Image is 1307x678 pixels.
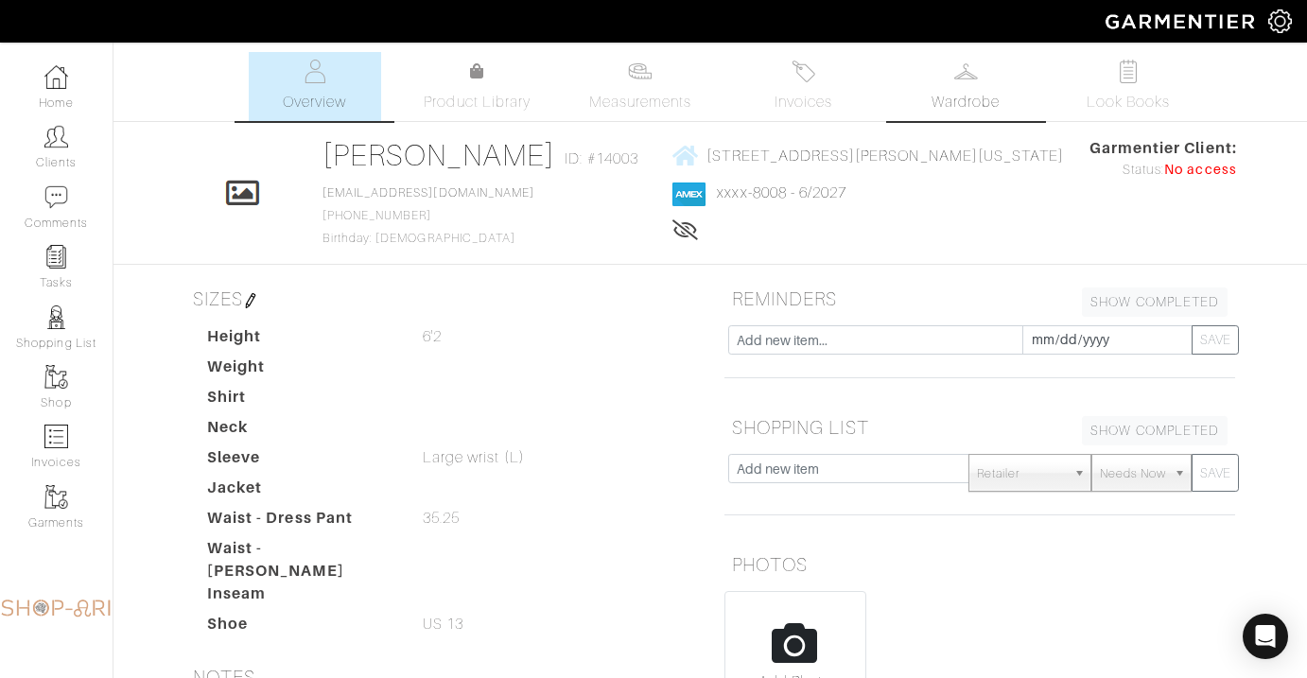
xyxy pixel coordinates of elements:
[193,386,409,416] dt: Shirt
[243,293,258,308] img: pen-cf24a1663064a2ec1b9c1bd2387e9de7a2fa800b781884d57f21acf72779bad2.png
[672,144,1064,167] a: [STREET_ADDRESS][PERSON_NAME][US_STATE]
[932,91,1000,113] span: Wardrobe
[1062,52,1194,121] a: Look Books
[44,305,68,329] img: stylists-icon-eb353228a002819b7ec25b43dbf5f0378dd9e0616d9560372ff212230b889e62.png
[249,52,381,121] a: Overview
[193,537,409,582] dt: Waist - [PERSON_NAME]
[1268,9,1292,33] img: gear-icon-white-bd11855cb880d31180b6d7d6211b90ccbf57a29d726f0c71d8c61bd08dd39cc2.png
[44,65,68,89] img: dashboard-icon-dbcd8f5a0b271acd01030246c82b418ddd0df26cd7fceb0bd07c9910d44c42f6.png
[44,245,68,269] img: reminder-icon-8004d30b9f0a5d33ae49ab947aed9ed385cf756f9e5892f1edd6e32f2345188e.png
[977,455,1066,493] span: Retailer
[193,613,409,643] dt: Shoe
[589,91,692,113] span: Measurements
[1192,325,1239,355] button: SAVE
[193,582,409,613] dt: Inseam
[423,325,442,348] span: 6'2
[424,91,531,113] span: Product Library
[193,477,409,507] dt: Jacket
[193,416,409,446] dt: Neck
[1100,455,1166,493] span: Needs Now
[724,546,1235,583] h5: PHOTOS
[574,52,707,121] a: Measurements
[322,186,534,245] span: [PHONE_NUMBER] Birthday: [DEMOGRAPHIC_DATA]
[1082,287,1228,317] a: SHOW COMPLETED
[1117,60,1141,83] img: todo-9ac3debb85659649dc8f770b8b6100bb5dab4b48dedcbae339e5042a72dfd3cc.svg
[193,446,409,477] dt: Sleeve
[724,409,1235,446] h5: SHOPPING LIST
[1082,416,1228,445] a: SHOW COMPLETED
[1096,5,1268,38] img: garmentier-logo-header-white-b43fb05a5012e4ada735d5af1a66efaba907eab6374d6393d1fbf88cb4ef424d.png
[44,425,68,448] img: orders-icon-0abe47150d42831381b5fb84f609e132dff9fe21cb692f30cb5eec754e2cba89.png
[717,184,846,201] a: xxxx-8008 - 6/2027
[1089,160,1237,181] div: Status:
[706,147,1064,164] span: [STREET_ADDRESS][PERSON_NAME][US_STATE]
[628,60,652,83] img: measurements-466bbee1fd09ba9460f595b01e5d73f9e2bff037440d3c8f018324cb6cdf7a4a.svg
[193,356,409,386] dt: Weight
[1164,160,1236,181] span: No access
[44,125,68,148] img: clients-icon-6bae9207a08558b7cb47a8932f037763ab4055f8c8b6bfacd5dc20c3e0201464.png
[954,60,978,83] img: wardrobe-487a4870c1b7c33e795ec22d11cfc2ed9d08956e64fb3008fe2437562e282088.svg
[423,446,525,469] span: Large wrist (L)
[193,325,409,356] dt: Height
[775,91,832,113] span: Invoices
[423,507,460,530] span: 35.25
[322,138,556,172] a: [PERSON_NAME]
[423,613,463,635] span: US 13
[728,454,969,483] input: Add new item
[44,185,68,209] img: comment-icon-a0a6a9ef722e966f86d9cbdc48e553b5cf19dbc54f86b18d962a5391bc8f6eb6.png
[899,52,1032,121] a: Wardrobe
[792,60,815,83] img: orders-27d20c2124de7fd6de4e0e44c1d41de31381a507db9b33961299e4e07d508b8c.svg
[411,61,544,113] a: Product Library
[737,52,869,121] a: Invoices
[1089,137,1237,160] span: Garmentier Client:
[728,325,1023,355] input: Add new item...
[185,280,696,318] h5: SIZES
[672,183,706,206] img: american_express-1200034d2e149cdf2cc7894a33a747db654cf6f8355cb502592f1d228b2ac700.png
[283,91,346,113] span: Overview
[1087,91,1171,113] span: Look Books
[1243,614,1288,659] div: Open Intercom Messenger
[303,60,326,83] img: basicinfo-40fd8af6dae0f16599ec9e87c0ef1c0a1fdea2edbe929e3d69a839185d80c458.svg
[724,280,1235,318] h5: REMINDERS
[565,148,638,170] span: ID: #14003
[322,186,534,200] a: [EMAIL_ADDRESS][DOMAIN_NAME]
[44,365,68,389] img: garments-icon-b7da505a4dc4fd61783c78ac3ca0ef83fa9d6f193b1c9dc38574b1d14d53ca28.png
[193,507,409,537] dt: Waist - Dress Pant
[44,485,68,509] img: garments-icon-b7da505a4dc4fd61783c78ac3ca0ef83fa9d6f193b1c9dc38574b1d14d53ca28.png
[1192,454,1239,492] button: SAVE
